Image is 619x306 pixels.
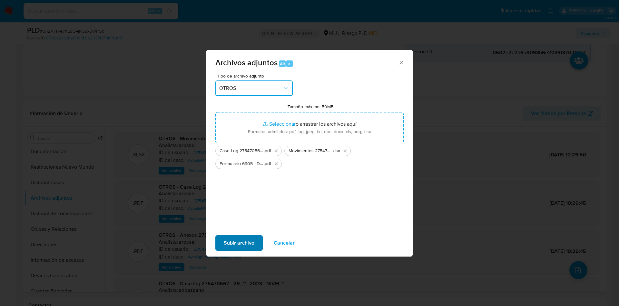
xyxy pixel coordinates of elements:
button: Eliminar Case Log 275470567 - 14_08_2025.pdf [272,147,280,155]
span: Archivos adjuntos [215,57,278,68]
span: Subir archivo [224,236,254,250]
button: Eliminar Movimientos 275470567 - 14_08_2025.xlsx [341,147,349,155]
span: Cancelar [274,236,295,250]
span: Movimientos 275470567 - 14_08_2025 [289,148,331,154]
span: .xlsx [331,148,340,154]
button: Subir archivo [215,235,263,251]
label: Tamaño máximo: 50MB [288,104,334,110]
button: Eliminar Formulario 6905 - DGI.pdf [272,160,280,168]
span: .pdf [264,161,271,167]
span: Case Log 275470567 - 14_08_2025 [220,148,264,154]
button: Cancelar [265,235,303,251]
button: Cerrar [398,59,404,65]
span: .pdf [264,148,271,154]
span: OTROS [219,85,282,91]
span: Alt [280,61,285,67]
span: a [288,61,290,67]
span: Formulario 6905 - DGI [220,161,264,167]
ul: Archivos seleccionados [215,143,404,169]
span: Tipo de archivo adjunto [217,74,294,78]
button: OTROS [215,80,293,96]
